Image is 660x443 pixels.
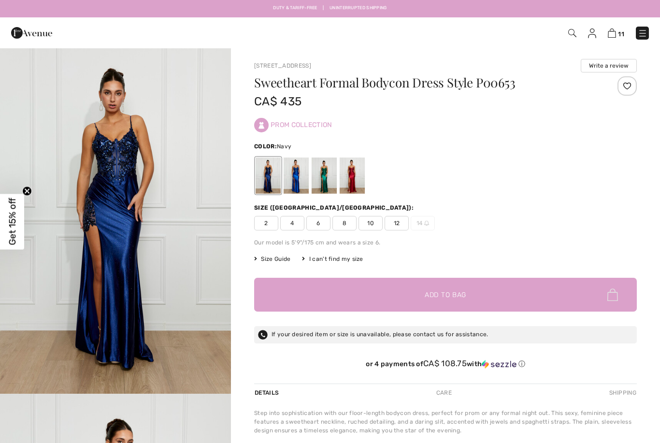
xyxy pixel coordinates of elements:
div: Royal [284,157,309,194]
div: Our model is 5'9"/175 cm and wears a size 6. [254,238,637,247]
a: 1ère Avenue [11,28,52,37]
img: Search [568,29,576,37]
div: or 4 payments of with [254,359,637,369]
span: Add to Bag [425,290,466,300]
div: Shipping [607,384,637,401]
a: 11 [608,27,624,39]
span: Color: [254,143,277,150]
button: Add to Bag [254,278,637,312]
span: 6 [306,216,330,230]
img: Shopping Bag [608,29,616,38]
span: CA$ 435 [254,95,301,108]
span: 8 [332,216,357,230]
div: or 4 payments ofCA$ 108.75withSezzle Click to learn more about Sezzle [254,359,637,372]
img: Bag.svg [607,288,618,301]
div: Navy [256,157,281,194]
img: ring-m.svg [424,221,429,226]
a: [STREET_ADDRESS] [254,62,311,69]
div: Deep red [340,157,365,194]
div: Emerald [312,157,337,194]
span: 11 [618,30,624,38]
div: Prom Collection [254,110,637,140]
span: 10 [359,216,383,230]
img: Sezzle [482,360,517,369]
img: Prom Collection [254,118,269,132]
img: phone [258,330,268,340]
div: If your desired item or size is unavailable, please contact us for assistance. [254,326,637,343]
div: Details [254,384,281,401]
span: Navy [277,143,291,150]
img: Menu [638,29,647,38]
span: Get 15% off [7,198,18,245]
span: 2 [254,216,278,230]
button: Write a review [581,59,637,72]
span: CA$ 108.75 [423,358,467,368]
span: 12 [385,216,409,230]
span: 14 [411,216,435,230]
span: Size Guide [254,255,290,263]
img: My Info [588,29,596,38]
h1: Sweetheart Formal Bodycon Dress Style P00653 [254,76,573,89]
div: I can't find my size [302,255,363,263]
span: 4 [280,216,304,230]
div: Care [428,384,460,401]
div: Step into sophistication with our floor-length bodycon dress, perfect for prom or any formal nigh... [254,409,637,435]
img: 1ère Avenue [11,23,52,43]
div: Size ([GEOGRAPHIC_DATA]/[GEOGRAPHIC_DATA]): [254,203,416,212]
button: Close teaser [22,186,32,196]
